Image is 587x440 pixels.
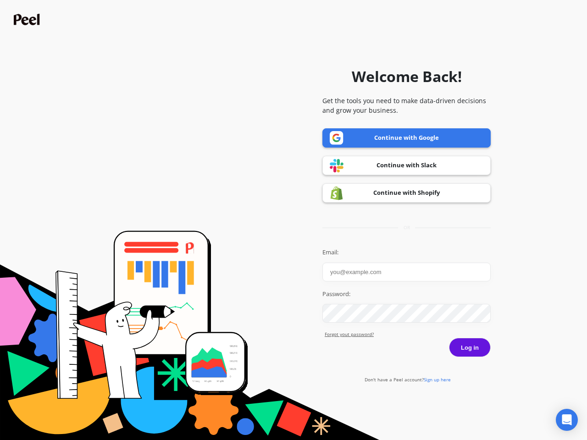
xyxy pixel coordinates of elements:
[424,376,451,383] span: Sign up here
[322,224,491,231] div: or
[322,248,491,257] label: Email:
[365,376,451,383] a: Don't have a Peel account?Sign up here
[322,263,491,281] input: you@example.com
[322,128,491,148] a: Continue with Google
[322,290,491,299] label: Password:
[330,186,343,200] img: Shopify logo
[352,66,462,88] h1: Welcome Back!
[449,338,491,357] button: Log in
[322,183,491,203] a: Continue with Shopify
[330,131,343,145] img: Google logo
[14,14,42,25] img: Peel
[322,156,491,175] a: Continue with Slack
[556,409,578,431] div: Open Intercom Messenger
[322,96,491,115] p: Get the tools you need to make data-driven decisions and grow your business.
[325,331,491,338] a: Forgot yout password?
[330,159,343,173] img: Slack logo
